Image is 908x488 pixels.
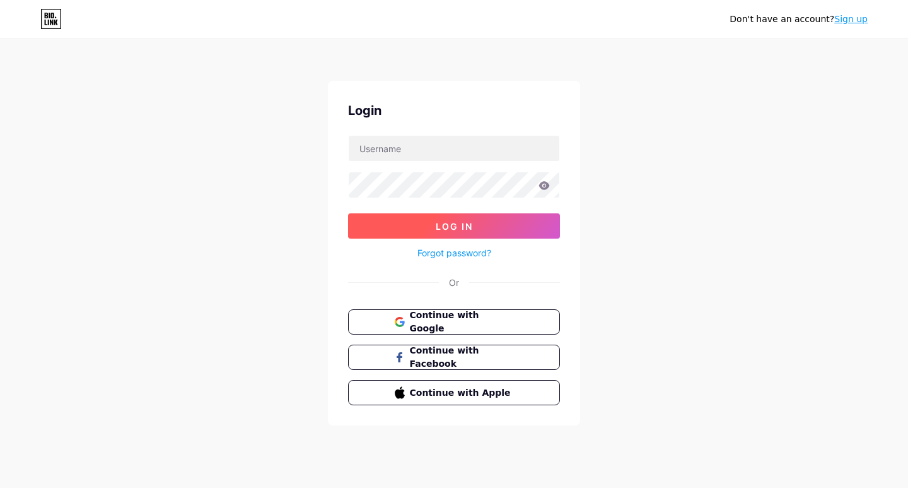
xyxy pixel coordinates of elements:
[730,13,868,26] div: Don't have an account?
[348,101,560,120] div: Login
[348,213,560,239] button: Log In
[410,309,514,335] span: Continue with Google
[348,345,560,370] button: Continue with Facebook
[449,276,459,289] div: Or
[349,136,559,161] input: Username
[410,386,514,400] span: Continue with Apple
[348,380,560,405] button: Continue with Apple
[834,14,868,24] a: Sign up
[436,221,473,232] span: Log In
[348,309,560,335] button: Continue with Google
[417,246,491,259] a: Forgot password?
[410,344,514,371] span: Continue with Facebook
